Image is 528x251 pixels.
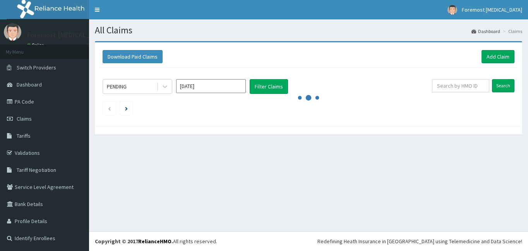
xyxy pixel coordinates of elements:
a: Add Claim [482,50,514,63]
span: Foremost [MEDICAL_DATA] [462,6,522,13]
span: Switch Providers [17,64,56,71]
footer: All rights reserved. [89,231,528,251]
input: Select Month and Year [176,79,246,93]
button: Download Paid Claims [103,50,163,63]
a: Next page [125,105,128,112]
a: Online [27,42,46,48]
div: PENDING [107,83,127,90]
input: Search by HMO ID [432,79,489,92]
p: Foremost [MEDICAL_DATA] [27,31,108,38]
a: Dashboard [471,28,500,35]
button: Filter Claims [250,79,288,94]
span: Dashboard [17,81,42,88]
svg: audio-loading [297,86,320,109]
strong: Copyright © 2017 . [95,238,173,245]
span: Tariffs [17,132,31,139]
a: Previous page [108,105,111,112]
span: Tariff Negotiation [17,166,56,173]
img: User Image [4,23,21,41]
a: RelianceHMO [138,238,171,245]
span: Claims [17,115,32,122]
li: Claims [501,28,522,35]
div: Redefining Heath Insurance in [GEOGRAPHIC_DATA] using Telemedicine and Data Science! [317,237,522,245]
img: User Image [447,5,457,15]
input: Search [492,79,514,92]
h1: All Claims [95,25,522,35]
